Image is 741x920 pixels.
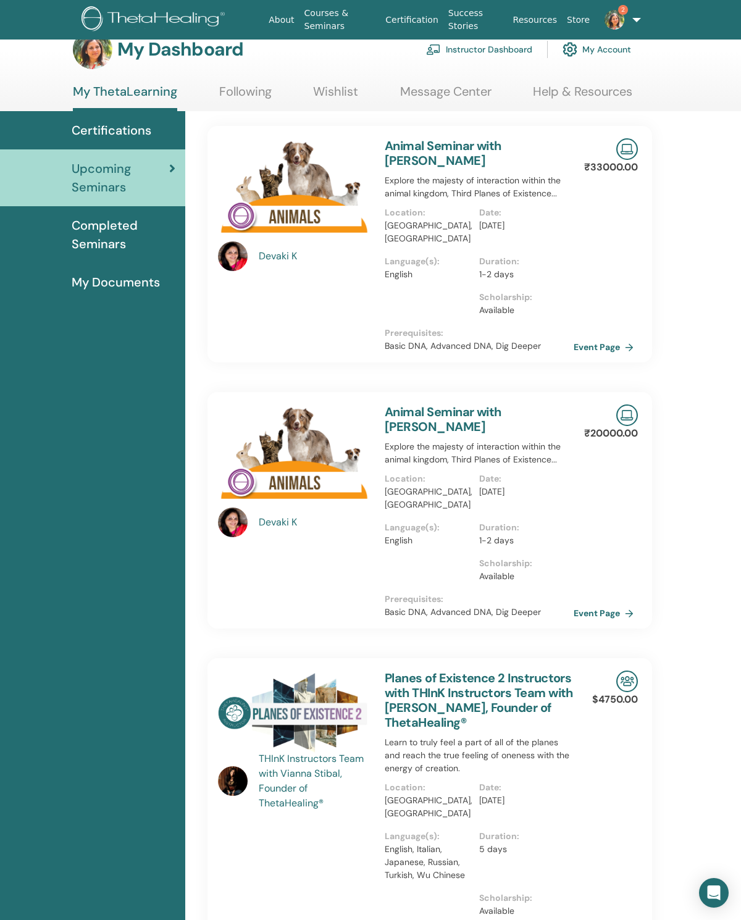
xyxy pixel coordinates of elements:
img: default.jpg [218,766,248,796]
p: Available [479,304,566,317]
p: Available [479,905,566,918]
img: default.jpg [218,241,248,271]
p: [GEOGRAPHIC_DATA], [GEOGRAPHIC_DATA] [385,219,472,245]
p: Date : [479,206,566,219]
span: 2 [618,5,628,15]
p: 1-2 days [479,534,566,547]
p: ₹33000.00 [584,160,638,175]
p: English [385,268,472,281]
span: My Documents [72,273,160,291]
p: $4750.00 [592,692,638,707]
img: Live Online Seminar [616,404,638,426]
a: Courses & Seminars [299,2,381,38]
img: cog.svg [563,39,577,60]
h3: My Dashboard [117,38,243,61]
a: Event Page [574,604,638,622]
a: Message Center [400,84,492,108]
a: THInK Instructors Team with Vianna Stibal, Founder of ThetaHealing® [259,751,373,811]
div: Open Intercom Messenger [699,878,729,908]
img: default.jpg [73,30,112,69]
p: [DATE] [479,219,566,232]
p: English, Italian, Japanese, Russian, Turkish, Wu Chinese [385,843,472,882]
p: Prerequisites : [385,593,574,606]
p: English [385,534,472,547]
p: Scholarship : [479,291,566,304]
a: Planes of Existence 2 Instructors with THInK Instructors Team with [PERSON_NAME], Founder of Thet... [385,670,573,730]
a: About [264,9,299,31]
a: Wishlist [313,84,358,108]
p: Language(s) : [385,521,472,534]
img: Animal Seminar [218,404,370,511]
a: Animal Seminar with [PERSON_NAME] [385,404,501,435]
p: [GEOGRAPHIC_DATA], [GEOGRAPHIC_DATA] [385,485,472,511]
p: 5 days [479,843,566,856]
img: Planes of Existence 2 Instructors [218,671,370,755]
p: Location : [385,206,472,219]
span: Upcoming Seminars [72,159,169,196]
a: Resources [508,9,563,31]
p: Basic DNA, Advanced DNA, Dig Deeper [385,606,574,619]
p: Prerequisites : [385,327,574,340]
img: default.jpg [218,508,248,537]
img: In-Person Seminar [616,671,638,692]
img: Live Online Seminar [616,138,638,160]
a: Event Page [574,338,638,356]
img: logo.png [82,6,229,34]
p: Duration : [479,255,566,268]
a: Following [219,84,272,108]
a: Animal Seminar with [PERSON_NAME] [385,138,501,169]
p: 1-2 days [479,268,566,281]
a: My ThetaLearning [73,84,177,111]
a: My Account [563,36,631,63]
p: Location : [385,781,472,794]
a: Devaki K [259,249,373,264]
p: [GEOGRAPHIC_DATA], [GEOGRAPHIC_DATA] [385,794,472,820]
p: Date : [479,472,566,485]
p: Learn to truly feel a part of all of the planes and reach the true feeling of oneness with the en... [385,736,574,775]
p: Available [479,570,566,583]
p: Duration : [479,830,566,843]
p: [DATE] [479,485,566,498]
span: Certifications [72,121,151,140]
p: Scholarship : [479,892,566,905]
p: Language(s) : [385,255,472,268]
p: [DATE] [479,794,566,807]
img: chalkboard-teacher.svg [426,44,441,55]
a: Devaki K [259,515,373,530]
a: Instructor Dashboard [426,36,532,63]
a: Certification [380,9,443,31]
p: Scholarship : [479,557,566,570]
a: Store [562,9,595,31]
a: Help & Resources [533,84,632,108]
p: Explore the majesty of interaction within the animal kingdom, Third Planes of Existence... [385,440,574,466]
p: Basic DNA, Advanced DNA, Dig Deeper [385,340,574,353]
p: ₹20000.00 [584,426,638,441]
span: Completed Seminars [72,216,175,253]
a: Success Stories [443,2,508,38]
img: Animal Seminar [218,138,370,245]
p: Duration : [479,521,566,534]
p: Language(s) : [385,830,472,843]
img: default.jpg [605,10,624,30]
p: Explore the majesty of interaction within the animal kingdom, Third Planes of Existence... [385,174,574,200]
p: Date : [479,781,566,794]
p: Location : [385,472,472,485]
